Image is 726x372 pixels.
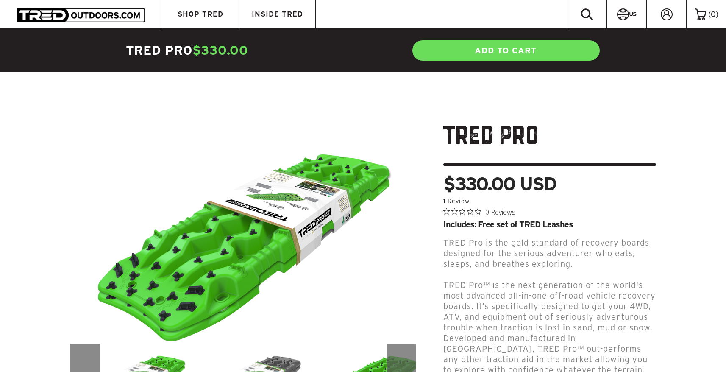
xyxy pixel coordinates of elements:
img: TRED_Pro_ISO-Green_700x.png [95,123,392,344]
span: $330.00 USD [443,174,556,193]
span: $330.00 [192,43,248,57]
span: ( ) [708,11,718,18]
img: TRED Outdoors America [17,8,145,22]
p: TRED Pro is the gold standard of recovery boards designed for the serious adventurer who eats, sl... [443,238,656,269]
a: 1 reviews [443,198,470,204]
h4: TRED Pro [126,42,363,59]
img: cart-icon [695,8,706,20]
button: Rated 0 out of 5 stars from 0 reviews. Jump to reviews. [443,205,515,218]
span: SHOP TRED [178,11,223,18]
a: ADD TO CART [412,39,601,62]
span: 0 Reviews [485,205,515,218]
span: 0 [711,10,716,18]
div: Includes: Free set of TRED Leashes [443,220,656,229]
h1: TRED Pro [443,122,656,166]
span: INSIDE TRED [252,11,303,18]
